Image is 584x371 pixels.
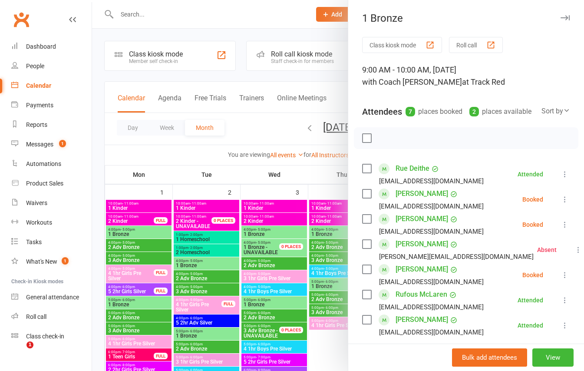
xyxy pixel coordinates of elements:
button: View [532,348,574,367]
a: Tasks [11,232,92,252]
div: Booked [522,272,543,278]
div: Roll call [26,313,46,320]
a: Payments [11,96,92,115]
a: Product Sales [11,174,92,193]
a: General attendance kiosk mode [11,288,92,307]
div: [EMAIL_ADDRESS][DOMAIN_NAME] [379,201,484,212]
div: Attended [518,171,543,177]
div: [EMAIL_ADDRESS][DOMAIN_NAME] [379,276,484,288]
button: Bulk add attendees [452,348,527,367]
div: Dashboard [26,43,56,50]
div: Payments [26,102,53,109]
div: People [26,63,44,70]
div: Attended [518,297,543,303]
div: Automations [26,160,61,167]
a: People [11,56,92,76]
a: Calendar [11,76,92,96]
a: Rue Deithe [396,162,429,176]
div: Absent [537,247,557,253]
a: [PERSON_NAME] [396,313,448,327]
div: [EMAIL_ADDRESS][DOMAIN_NAME] [379,301,484,313]
div: Booked [522,196,543,202]
a: [PERSON_NAME] [396,237,448,251]
a: Clubworx [10,9,32,30]
div: [EMAIL_ADDRESS][DOMAIN_NAME] [379,327,484,338]
a: What's New1 [11,252,92,272]
div: Product Sales [26,180,63,187]
span: 1 [59,140,66,147]
div: 1 Bronze [348,12,584,24]
div: [PERSON_NAME][EMAIL_ADDRESS][DOMAIN_NAME] [379,251,534,262]
span: with Coach [PERSON_NAME] [362,77,462,86]
a: Dashboard [11,37,92,56]
a: [PERSON_NAME] [396,212,448,226]
div: 2 [469,107,479,116]
div: 9:00 AM - 10:00 AM, [DATE] [362,64,570,88]
a: Reports [11,115,92,135]
a: Roll call [11,307,92,327]
a: Messages 1 [11,135,92,154]
a: [PERSON_NAME] [396,262,448,276]
span: 1 [26,341,33,348]
div: Reports [26,121,47,128]
div: Messages [26,141,53,148]
a: Class kiosk mode [11,327,92,346]
div: [EMAIL_ADDRESS][DOMAIN_NAME] [379,226,484,237]
div: Tasks [26,238,42,245]
div: General attendance [26,294,79,301]
div: Attended [518,322,543,328]
span: at Track Red [462,77,505,86]
div: places available [469,106,531,118]
div: [EMAIL_ADDRESS][DOMAIN_NAME] [379,176,484,187]
span: 1 [62,257,69,265]
div: Class check-in [26,333,64,340]
a: Rufous McLaren [396,288,447,301]
div: Workouts [26,219,52,226]
div: Sort by [541,106,570,117]
a: Automations [11,154,92,174]
div: Attendees [362,106,402,118]
a: Workouts [11,213,92,232]
div: 7 [406,107,415,116]
a: [PERSON_NAME] [396,187,448,201]
div: What's New [26,258,57,265]
button: Class kiosk mode [362,37,442,53]
a: Waivers [11,193,92,213]
div: Booked [522,222,543,228]
div: places booked [406,106,462,118]
div: Calendar [26,82,51,89]
div: Waivers [26,199,47,206]
button: Roll call [449,37,503,53]
iframe: Intercom live chat [9,341,30,362]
